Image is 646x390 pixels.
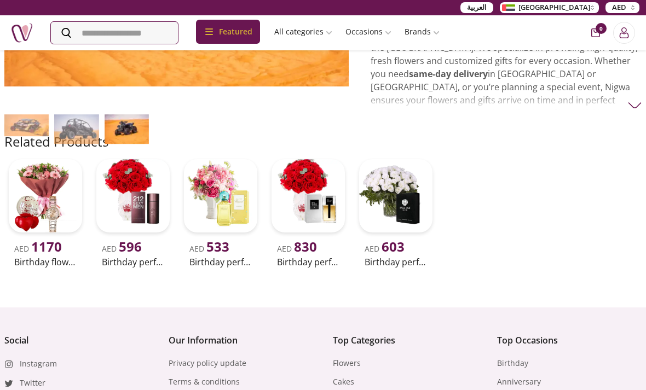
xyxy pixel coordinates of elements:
[497,334,642,347] h4: Top Occasions
[294,237,317,255] span: 830
[628,98,642,112] img: arrow
[20,377,45,388] a: Twitter
[51,22,178,44] input: Search
[169,358,246,369] a: Privacy policy update
[497,376,541,387] a: Anniversary
[277,255,339,269] h2: Birthday perfume and candle gift 3
[206,237,229,255] span: 533
[31,237,62,255] span: 1170
[365,255,427,269] h2: Birthday perfume and candle gift 6
[267,155,349,271] a: uae-gifts-Birthday perfume and candle gift 3AED 830Birthday perfume and candle gift 3
[359,159,432,232] img: uae-gifts-Birthday perfume and candle gift 6
[169,376,240,387] a: Terms & conditions
[518,2,590,13] span: [GEOGRAPHIC_DATA]
[272,159,345,232] img: uae-gifts-Birthday perfume and candle gift 3
[398,22,446,42] a: Brands
[105,114,149,144] img: Quad & Buggy
[591,28,600,37] button: cart-button
[502,4,515,11] img: Arabic_dztd3n.png
[409,68,488,80] strong: same-day delivery
[277,243,317,254] span: AED
[605,2,639,13] button: AED
[14,255,77,269] h2: Birthday flowers and watch gift 17
[20,358,57,369] a: Instagram
[102,255,164,269] h2: Birthday perfume and candle gift 1
[119,237,142,255] span: 596
[613,22,635,44] button: Login
[184,159,257,232] img: uae-gifts-Birthday perfume and candle gift 2
[92,155,174,271] a: uae-gifts-Birthday perfume and candle gift 1AED 596Birthday perfume and candle gift 1
[333,376,354,387] a: Cakes
[96,159,170,232] img: uae-gifts-Birthday perfume and candle gift 1
[339,22,398,42] a: Occasions
[268,22,339,42] a: All categories
[355,155,437,271] a: uae-gifts-Birthday perfume and candle gift 6AED 603Birthday perfume and candle gift 6
[9,159,82,232] img: uae-gifts-Birthday flowers and Watch gift 17
[612,2,626,13] span: AED
[54,114,99,144] img: Quad & Buggy
[4,334,149,347] h4: Social
[4,155,86,271] a: uae-gifts-Birthday flowers and Watch gift 17AED 1170Birthday flowers and watch gift 17
[196,20,260,44] div: Featured
[180,155,262,271] a: uae-gifts-Birthday perfume and candle gift 2AED 533Birthday perfume and candle gift 2
[333,358,361,369] a: Flowers
[365,243,405,254] span: AED
[11,22,33,44] img: Nigwa-uae-gifts
[500,2,599,13] button: [GEOGRAPHIC_DATA]
[169,334,313,347] h4: Our Information
[467,2,487,13] span: العربية
[189,243,229,254] span: AED
[333,334,477,347] h4: Top Categories
[189,255,252,269] h2: Birthday perfume and candle gift 2
[102,243,142,254] span: AED
[497,358,528,369] a: Birthday
[371,28,642,172] p: Your premier destination for and in the [GEOGRAPHIC_DATA]. We specialize in providing high-qualit...
[596,23,607,34] span: 0
[14,243,62,254] span: AED
[4,114,49,137] img: Quad & Buggy
[382,237,405,255] span: 603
